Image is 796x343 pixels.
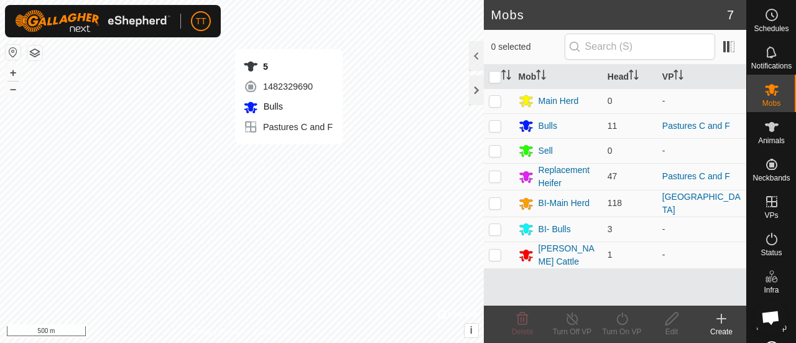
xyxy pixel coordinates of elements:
span: 7 [727,6,734,24]
div: Sell [539,144,553,157]
p-sorticon: Activate to sort [536,72,546,82]
p-sorticon: Activate to sort [629,72,639,82]
p-sorticon: Activate to sort [501,72,511,82]
span: Status [761,249,782,256]
span: 1 [608,250,613,260]
div: BI- Bulls [539,223,571,236]
span: Delete [512,327,534,336]
div: Main Herd [539,95,579,108]
a: Pastures C and F [662,121,730,131]
td: - [657,88,746,113]
span: 0 [608,96,613,106]
a: Contact Us [254,327,290,338]
button: Reset Map [6,45,21,60]
span: 3 [608,224,613,234]
span: 47 [608,171,618,181]
span: Schedules [754,25,789,32]
div: Bulls [539,120,557,133]
span: Neckbands [752,174,790,182]
span: 118 [608,198,622,208]
td: - [657,217,746,242]
span: VPs [764,212,778,219]
span: 0 selected [491,40,565,54]
a: [GEOGRAPHIC_DATA] [662,192,741,215]
button: – [6,82,21,96]
div: Turn On VP [597,326,647,337]
span: Heatmap [756,324,787,331]
span: Bulls [261,101,283,111]
p-sorticon: Activate to sort [673,72,683,82]
span: 0 [608,146,613,156]
h2: Mobs [491,7,727,22]
div: Create [696,326,746,337]
button: i [465,324,478,337]
button: + [6,65,21,80]
span: 11 [608,121,618,131]
div: 5 [243,59,333,74]
button: Map Layers [27,45,42,60]
div: Edit [647,326,696,337]
div: Open chat [754,301,787,334]
img: Gallagher Logo [15,10,170,32]
div: Pastures C and F [243,120,333,134]
span: Mobs [762,100,780,107]
input: Search (S) [565,34,715,60]
span: Animals [758,137,785,144]
th: Head [603,65,657,89]
th: Mob [514,65,603,89]
div: BI-Main Herd [539,197,590,210]
div: Turn Off VP [547,326,597,337]
div: Replacement Heifer [539,164,598,190]
a: Privacy Policy [193,327,239,338]
span: Notifications [751,62,792,70]
th: VP [657,65,746,89]
td: - [657,138,746,163]
div: [PERSON_NAME] Cattle [539,242,598,268]
a: Pastures C and F [662,171,730,181]
span: Infra [764,286,779,294]
td: - [657,242,746,268]
span: TT [195,15,206,28]
div: 1482329690 [243,79,333,94]
span: i [470,325,472,336]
